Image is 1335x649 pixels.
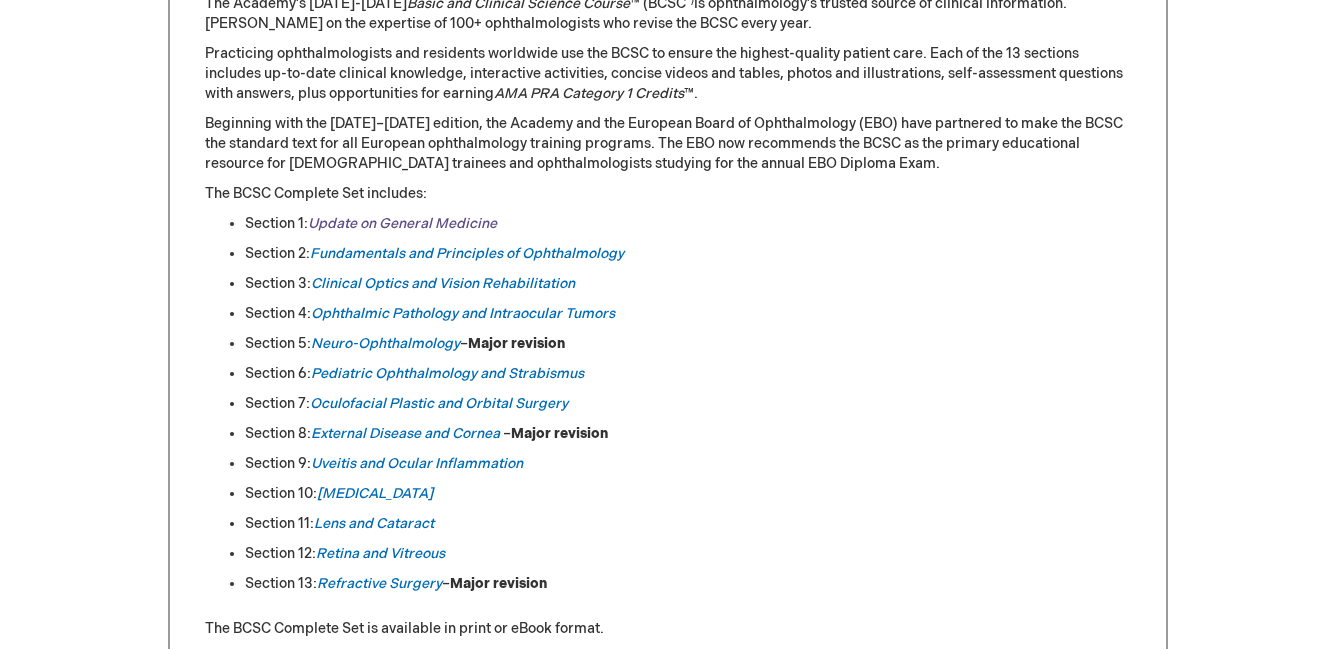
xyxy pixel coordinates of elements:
[308,215,497,232] a: Update on General Medicine
[311,335,460,352] a: Neuro-Ophthalmology
[494,85,684,102] em: AMA PRA Category 1 Credits
[245,304,1131,324] li: Section 4:
[311,425,500,442] a: External Disease and Cornea
[317,575,442,592] a: Refractive Surgery
[511,425,608,442] strong: Major revision
[245,394,1131,414] li: Section 7:
[245,214,1131,234] li: Section 1:
[205,619,1131,639] p: The BCSC Complete Set is available in print or eBook format.
[310,245,624,262] a: Fundamentals and Principles of Ophthalmology
[311,455,523,472] a: Uveitis and Ocular Inflammation
[468,335,565,352] strong: Major revision
[245,334,1131,354] li: Section 5: –
[205,44,1131,104] p: Practicing ophthalmologists and residents worldwide use the BCSC to ensure the highest-quality pa...
[317,485,433,502] a: [MEDICAL_DATA]
[245,574,1131,594] li: Section 13: –
[245,424,1131,444] li: Section 8: –
[311,275,575,292] a: Clinical Optics and Vision Rehabilitation
[245,514,1131,534] li: Section 11:
[450,575,547,592] strong: Major revision
[316,545,445,562] a: Retina and Vitreous
[245,274,1131,294] li: Section 3:
[245,544,1131,564] li: Section 12:
[245,454,1131,474] li: Section 9:
[314,515,434,532] a: Lens and Cataract
[245,484,1131,504] li: Section 10:
[245,364,1131,384] li: Section 6:
[205,114,1131,174] p: Beginning with the [DATE]–[DATE] edition, the Academy and the European Board of Ophthalmology (EB...
[310,395,568,412] a: Oculofacial Plastic and Orbital Surgery
[245,244,1131,264] li: Section 2:
[311,365,584,382] a: Pediatric Ophthalmology and Strabismus
[311,305,615,322] a: Ophthalmic Pathology and Intraocular Tumors
[205,184,1131,204] p: The BCSC Complete Set includes:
